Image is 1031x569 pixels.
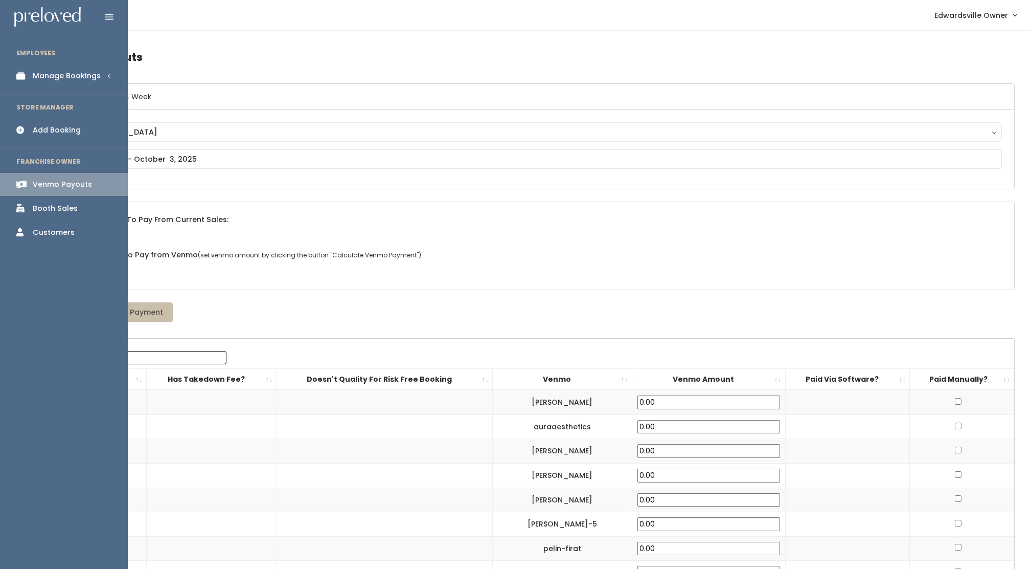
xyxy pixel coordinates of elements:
input: Search: [96,351,226,364]
h6: Select Location & Week [53,84,1014,110]
div: Venmo Payouts [33,179,92,190]
div: Booth Sales [33,203,78,214]
th: Venmo Amount: activate to sort column ascending [632,368,785,390]
label: Search: [59,351,226,364]
img: preloved logo [14,7,81,27]
th: Paid Via Software?: activate to sort column ascending [785,368,910,390]
span: (set venmo amount by clicking the button "Calculate Venmo Payment") [198,251,421,259]
td: [PERSON_NAME] [493,439,632,464]
a: Edwardsville Owner [924,4,1027,26]
div: Actual Amount To Pay from Venmo [53,237,1014,289]
div: Add Booking [33,125,81,136]
td: [PERSON_NAME] [493,488,632,512]
td: auraaesthetics [493,414,632,439]
input: September 27 - October 3, 2025 [65,149,1002,169]
div: Manage Bookings [33,71,101,81]
th: Venmo: activate to sort column ascending [493,368,632,390]
span: Edwardsville Owner [934,10,1008,21]
div: Estimated Total To Pay From Current Sales: [53,202,1014,237]
div: [GEOGRAPHIC_DATA] [75,126,992,138]
th: Has Takedown Fee?: activate to sort column ascending [147,368,277,390]
div: Customers [33,227,75,238]
td: [PERSON_NAME]-5 [493,512,632,537]
button: [GEOGRAPHIC_DATA] [65,122,1002,142]
td: [PERSON_NAME] [493,390,632,414]
h4: Venmo Payouts [52,43,1015,71]
th: Paid Manually?: activate to sort column ascending [910,368,1014,390]
td: pelin-firat [493,536,632,561]
th: Doesn't Quality For Risk Free Booking : activate to sort column ascending [277,368,493,390]
td: [PERSON_NAME] [493,463,632,488]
